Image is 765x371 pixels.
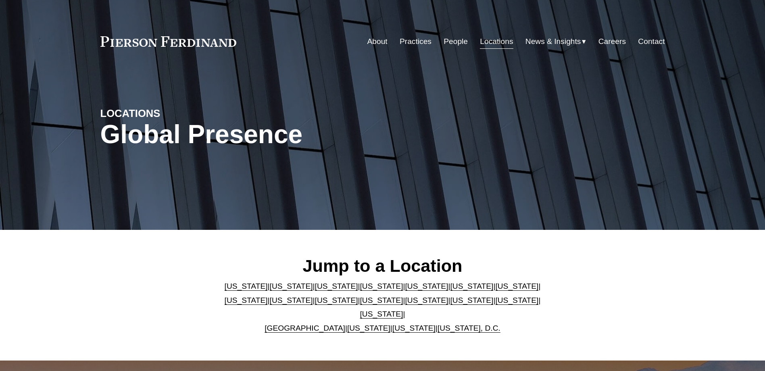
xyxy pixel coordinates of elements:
h2: Jump to a Location [218,255,547,276]
a: folder dropdown [525,34,586,49]
p: | | | | | | | | | | | | | | | | | | [218,279,547,335]
a: [US_STATE] [392,324,436,332]
a: Careers [598,34,626,49]
a: [US_STATE] [450,296,493,304]
a: [US_STATE] [360,296,403,304]
a: [US_STATE] [270,282,313,290]
a: [GEOGRAPHIC_DATA] [265,324,345,332]
a: [US_STATE] [495,282,538,290]
a: [US_STATE] [315,282,358,290]
a: [US_STATE] [225,282,268,290]
a: [US_STATE] [495,296,538,304]
a: [US_STATE] [347,324,390,332]
a: [US_STATE] [360,282,403,290]
a: [US_STATE] [405,296,448,304]
a: [US_STATE] [360,310,403,318]
a: Locations [480,34,513,49]
span: News & Insights [525,35,581,49]
h1: Global Presence [100,120,477,149]
a: Contact [638,34,665,49]
a: About [367,34,388,49]
a: People [444,34,468,49]
a: [US_STATE] [225,296,268,304]
h4: LOCATIONS [100,107,242,120]
a: [US_STATE], D.C. [438,324,500,332]
a: [US_STATE] [315,296,358,304]
a: [US_STATE] [405,282,448,290]
a: [US_STATE] [450,282,493,290]
a: [US_STATE] [270,296,313,304]
a: Practices [400,34,431,49]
